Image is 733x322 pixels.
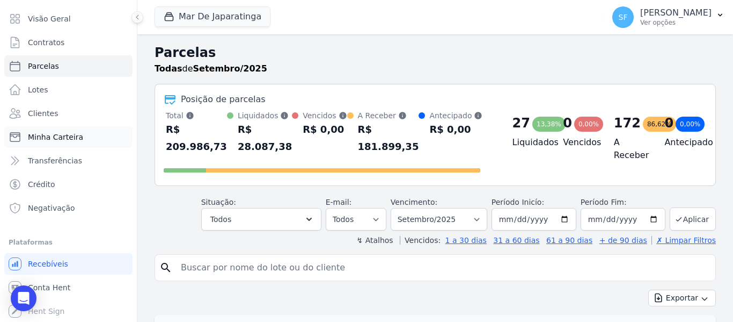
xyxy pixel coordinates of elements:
[563,136,597,149] h4: Vencidos
[664,115,673,132] div: 0
[28,259,68,269] span: Recebíveis
[493,236,539,245] a: 31 a 60 dias
[4,32,133,53] a: Contratos
[356,236,393,245] label: ↯ Atalhos
[9,236,128,249] div: Plataformas
[640,18,712,27] p: Ver opções
[28,179,55,190] span: Crédito
[201,198,236,206] label: Situação:
[11,285,36,311] div: Open Intercom Messenger
[599,236,647,245] a: + de 90 dias
[159,261,172,274] i: search
[303,121,347,138] div: R$ 0,00
[181,93,266,106] div: Posição de parcelas
[193,63,267,74] strong: Setembro/2025
[358,121,419,155] div: R$ 181.899,35
[155,6,270,27] button: Mar De Japaratinga
[303,110,347,121] div: Vencidos
[676,117,705,132] div: 0,00%
[28,132,83,142] span: Minha Carteira
[4,150,133,171] a: Transferências
[28,84,48,95] span: Lotes
[604,2,733,32] button: SF [PERSON_NAME] Ver opções
[651,236,716,245] a: ✗ Limpar Filtros
[28,37,64,48] span: Contratos
[512,136,546,149] h4: Liquidados
[614,115,641,132] div: 172
[4,253,133,275] a: Recebíveis
[4,79,133,101] a: Lotes
[670,207,716,231] button: Aplicar
[4,174,133,195] a: Crédito
[664,136,698,149] h4: Antecipado
[28,282,70,293] span: Conta Hent
[166,121,227,155] div: R$ 209.986,73
[238,110,292,121] div: Liquidados
[400,236,441,245] label: Vencidos:
[4,55,133,77] a: Parcelas
[155,63,182,74] strong: Todas
[640,8,712,18] p: [PERSON_NAME]
[614,136,648,162] h4: A Receber
[619,13,628,21] span: SF
[643,117,676,132] div: 86,62%
[512,115,530,132] div: 27
[4,126,133,148] a: Minha Carteira
[358,110,419,121] div: A Receber
[201,208,321,231] button: Todos
[492,198,544,206] label: Período Inicío:
[28,108,58,119] span: Clientes
[210,213,231,226] span: Todos
[238,121,292,155] div: R$ 28.087,38
[445,236,487,245] a: 1 a 30 dias
[546,236,592,245] a: 61 a 90 dias
[28,13,71,24] span: Visão Geral
[4,197,133,219] a: Negativação
[4,103,133,124] a: Clientes
[28,203,75,213] span: Negativação
[429,110,482,121] div: Antecipado
[563,115,572,132] div: 0
[28,61,59,71] span: Parcelas
[574,117,603,132] div: 0,00%
[155,62,267,75] p: de
[326,198,352,206] label: E-mail:
[174,257,711,278] input: Buscar por nome do lote ou do cliente
[4,277,133,298] a: Conta Hent
[581,197,665,208] label: Período Fim:
[429,121,482,138] div: R$ 0,00
[28,155,82,166] span: Transferências
[4,8,133,30] a: Visão Geral
[166,110,227,121] div: Total
[532,117,566,132] div: 13,38%
[391,198,437,206] label: Vencimento:
[155,43,716,62] h2: Parcelas
[648,290,716,306] button: Exportar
